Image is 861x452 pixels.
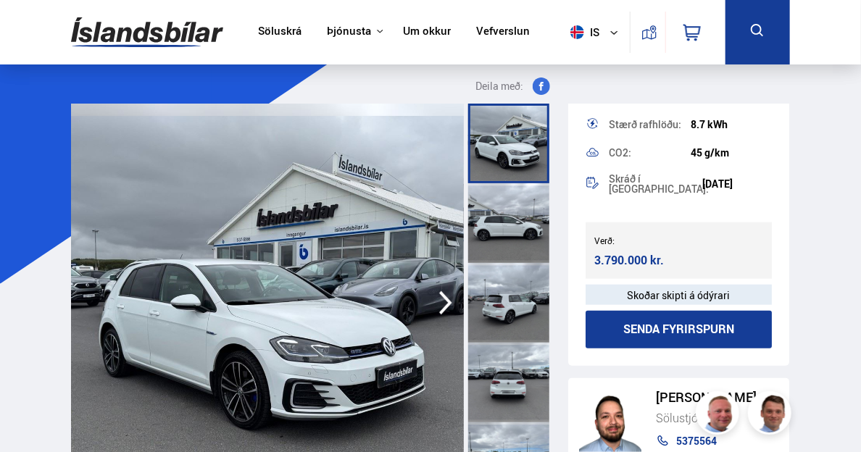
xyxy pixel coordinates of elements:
[327,25,371,38] button: Þjónusta
[476,78,524,95] span: Deila með:
[698,393,741,437] img: siFngHWaQ9KaOqBr.png
[609,120,691,130] div: Stærð rafhlöðu:
[702,178,773,190] div: [DATE]
[565,25,601,39] span: is
[609,148,691,158] div: CO2:
[609,174,702,194] div: Skráð í [GEOGRAPHIC_DATA]:
[691,119,773,130] div: 8.7 kWh
[258,25,301,40] a: Söluskrá
[656,409,779,427] div: Sölustjóri
[586,285,773,305] div: Skoðar skipti á ódýrari
[594,235,679,246] div: Verð:
[586,311,773,348] button: Senda fyrirspurn
[579,390,641,452] img: nhp88E3Fdnt1Opn2.png
[691,147,773,159] div: 45 g/km
[570,25,584,39] img: svg+xml;base64,PHN2ZyB4bWxucz0iaHR0cDovL3d3dy53My5vcmcvMjAwMC9zdmciIHdpZHRoPSI1MTIiIGhlaWdodD0iNT...
[750,393,794,437] img: FbJEzSuNWCJXmdc-.webp
[476,25,530,40] a: Vefverslun
[12,6,55,49] button: Open LiveChat chat widget
[403,25,451,40] a: Um okkur
[656,435,779,447] a: 5375564
[656,390,779,405] div: [PERSON_NAME]
[462,78,556,95] button: Deila með:
[71,9,223,56] img: G0Ugv5HjCgRt.svg
[594,251,673,270] div: 3.790.000 kr.
[565,11,630,54] button: is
